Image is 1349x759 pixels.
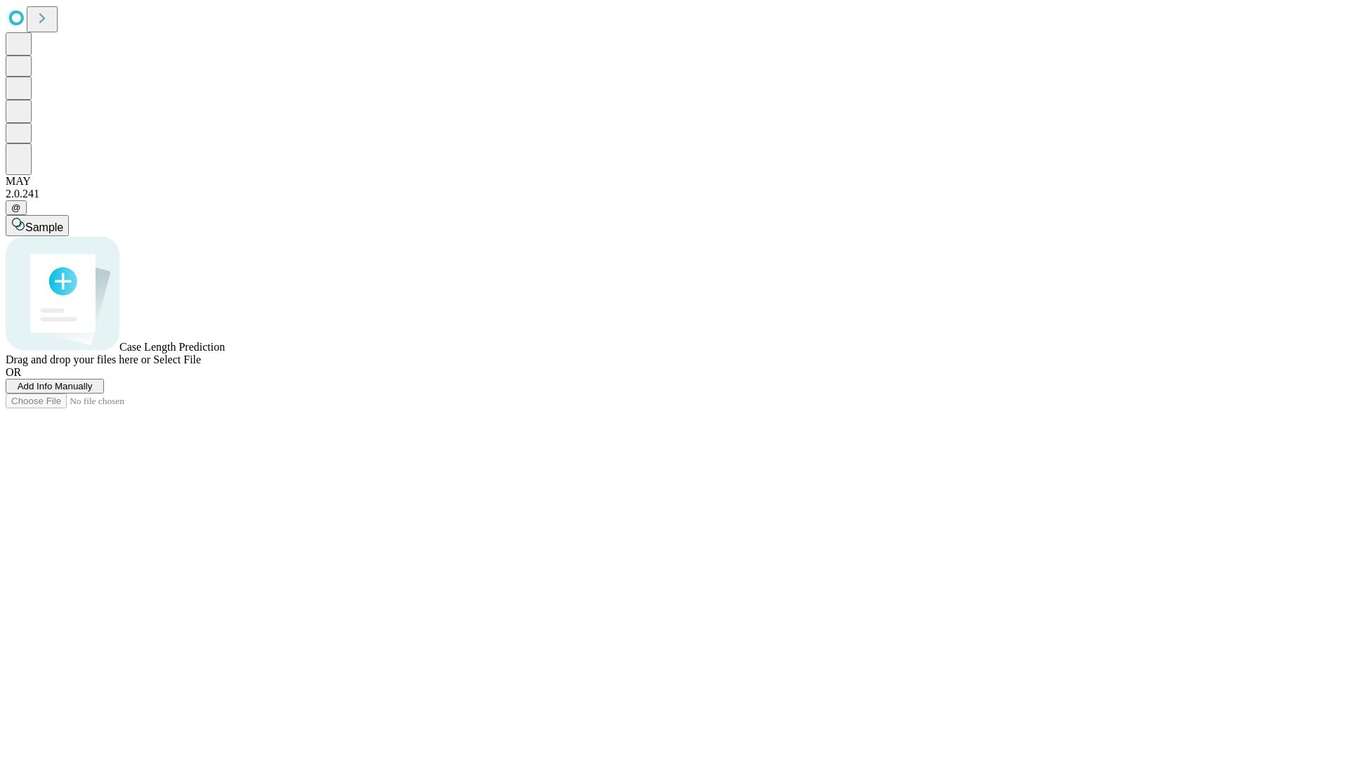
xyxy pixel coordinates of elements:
button: @ [6,200,27,215]
div: 2.0.241 [6,188,1343,200]
span: Case Length Prediction [119,341,225,353]
span: OR [6,366,21,378]
button: Add Info Manually [6,379,104,394]
div: MAY [6,175,1343,188]
span: Add Info Manually [18,381,93,391]
span: Select File [153,353,201,365]
span: @ [11,202,21,213]
span: Drag and drop your files here or [6,353,150,365]
span: Sample [25,221,63,233]
button: Sample [6,215,69,236]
